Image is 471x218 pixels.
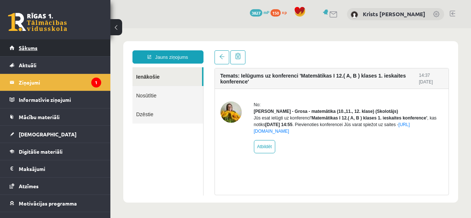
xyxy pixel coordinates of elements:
a: Atbildēt [144,112,165,125]
span: Sākums [19,44,38,51]
a: Mācību materiāli [10,108,101,125]
b: 'Matemātikas I 12.( A, B ) klases 1. ieskaites konference' [200,87,317,92]
img: Laima Tukāne - Grosa - matemātika (10.,11., 12. klase) [110,73,131,94]
a: Aktuāli [10,57,101,74]
span: Atzīmes [19,183,39,189]
a: Nosūtītie [22,58,93,76]
span: Motivācijas programma [19,200,77,207]
legend: Informatīvie ziņojumi [19,91,101,108]
a: Maksājumi [10,160,101,177]
span: mP [263,9,269,15]
a: [DEMOGRAPHIC_DATA] [10,126,101,143]
a: 3827 mP [250,9,269,15]
i: 1 [91,78,101,87]
a: Motivācijas programma [10,195,101,212]
a: Ienākošie [22,39,92,58]
img: Krists Andrejs Zeile [351,11,358,18]
span: 3827 [250,9,262,17]
a: Informatīvie ziņojumi [10,91,101,108]
a: Sākums [10,39,101,56]
strong: [PERSON_NAME] - Grosa - matemātika (10.,11., 12. klase) (Skolotājs) [144,81,288,86]
a: Digitālie materiāli [10,143,101,160]
a: Ziņojumi1 [10,74,101,91]
a: Krists [PERSON_NAME] [363,10,425,18]
h4: Temats: Ielūgums uz konferenci 'Matemātikas I 12.( A, B ) klases 1. ieskaites konference' [110,44,309,56]
a: Jauns ziņojums [22,22,93,35]
legend: Maksājumi [19,160,101,177]
a: Dzēstie [22,76,93,95]
legend: Ziņojumi [19,74,101,91]
div: No: [144,73,333,80]
a: Rīgas 1. Tālmācības vidusskola [8,13,67,31]
div: Jūs esat ielūgti uz konferenci , kas notiks . Pievienoties konferencei Jūs varat spiežot uz saites - [144,86,333,106]
b: [DATE] 14:55 [155,94,182,99]
span: [DEMOGRAPHIC_DATA] [19,131,77,137]
span: xp [282,9,287,15]
span: Mācību materiāli [19,114,60,120]
a: Atzīmes [10,178,101,194]
span: Digitālie materiāli [19,148,63,155]
a: 150 xp [270,9,290,15]
span: Aktuāli [19,62,36,68]
span: 150 [270,9,281,17]
div: 14:37 [DATE] [308,44,333,57]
